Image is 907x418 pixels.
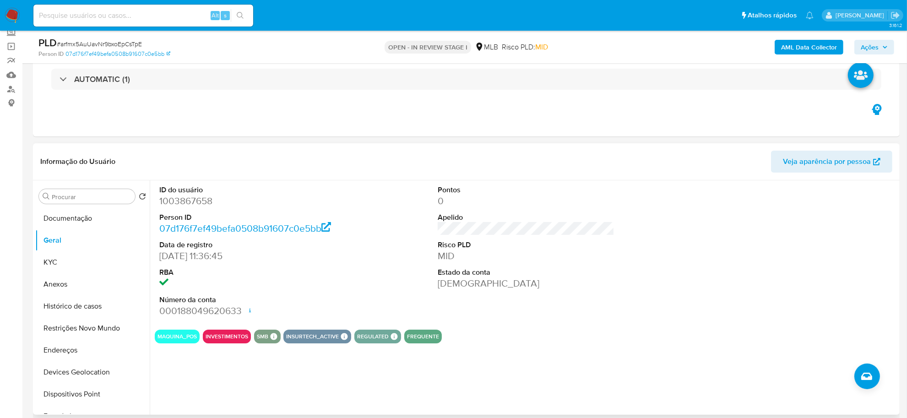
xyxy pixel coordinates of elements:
dt: Data de registro [159,240,336,250]
button: Procurar [43,193,50,200]
a: 07d176f7ef49befa0508b91607c0e5bb [159,222,331,235]
span: MID [535,42,548,52]
dd: [DEMOGRAPHIC_DATA] [438,277,614,290]
div: MLB [475,42,498,52]
button: Endereços [35,339,150,361]
button: Devices Geolocation [35,361,150,383]
dd: [DATE] 11:36:45 [159,250,336,262]
a: 07d176f7ef49befa0508b91607c0e5bb [65,50,170,58]
dt: Número da conta [159,295,336,305]
b: PLD [38,35,57,50]
dt: Person ID [159,212,336,223]
button: search-icon [231,9,250,22]
dt: Estado da conta [438,267,614,277]
a: Sair [891,11,900,20]
button: Ações [854,40,894,54]
dt: Apelido [438,212,614,223]
dd: 0 [438,195,614,207]
button: Geral [35,229,150,251]
span: s [224,11,227,20]
dt: ID do usuário [159,185,336,195]
button: Histórico de casos [35,295,150,317]
button: Documentação [35,207,150,229]
dt: Pontos [438,185,614,195]
p: OPEN - IN REVIEW STAGE I [385,41,471,54]
span: Veja aparência por pessoa [783,151,871,173]
input: Pesquise usuários ou casos... [33,10,253,22]
b: AML Data Collector [781,40,837,54]
span: 3.161.2 [889,22,902,29]
h3: AUTOMATIC (1) [74,74,130,84]
h1: Informação do Usuário [40,157,115,166]
span: Atalhos rápidos [748,11,797,20]
b: Person ID [38,50,64,58]
dt: RBA [159,267,336,277]
span: # arfmx5AuUavNr9bxoEpCsTpE [57,39,142,49]
dd: 1003867658 [159,195,336,207]
a: Notificações [806,11,814,19]
button: Anexos [35,273,150,295]
button: Restrições Novo Mundo [35,317,150,339]
button: Dispositivos Point [35,383,150,405]
dd: MID [438,250,614,262]
div: AUTOMATIC (1) [51,69,881,90]
span: Alt [212,11,219,20]
span: Risco PLD: [502,42,548,52]
button: KYC [35,251,150,273]
span: Ações [861,40,879,54]
dt: Risco PLD [438,240,614,250]
button: Retornar ao pedido padrão [139,193,146,203]
dd: 000188049620633 [159,304,336,317]
button: Veja aparência por pessoa [771,151,892,173]
p: jonathan.shikay@mercadolivre.com [836,11,887,20]
input: Procurar [52,193,131,201]
button: AML Data Collector [775,40,843,54]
